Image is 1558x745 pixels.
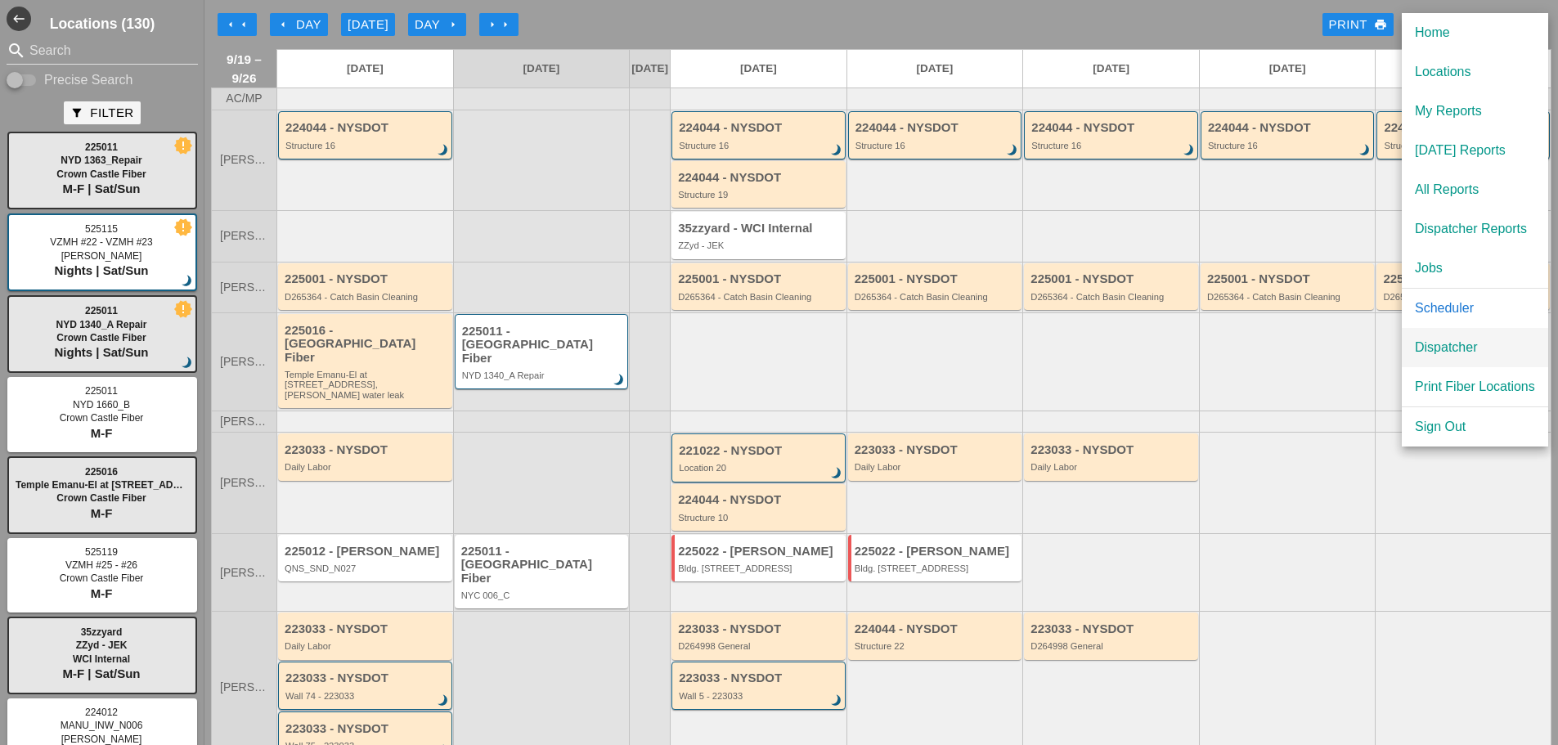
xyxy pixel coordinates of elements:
div: 223033 - NYSDOT [285,722,447,736]
div: [DATE] [348,16,388,34]
a: [DATE] [1023,50,1199,88]
a: Dispatcher Reports [1402,209,1548,249]
div: 224044 - NYSDOT [1208,121,1370,135]
div: Bldg. 130 5th Ave [855,563,1018,573]
a: Scheduler [1402,289,1548,328]
div: 225001 - NYSDOT [1030,272,1194,286]
span: MANU_INW_N006 [61,720,143,731]
span: Nights | Sat/Sun [54,345,148,359]
a: [DATE] [1200,50,1376,88]
i: arrow_left [276,18,290,31]
input: Search [29,38,175,64]
i: new_releases [176,220,191,235]
span: 224012 [85,707,118,718]
div: Structure 16 [855,141,1017,150]
span: 225016 [85,466,118,478]
span: [PERSON_NAME] [220,281,268,294]
i: brightness_3 [1180,141,1198,159]
div: Dispatcher [1415,338,1535,357]
i: brightness_3 [1003,141,1021,159]
a: Locations [1402,52,1548,92]
div: 223033 - NYSDOT [1030,622,1194,636]
i: arrow_right [499,18,512,31]
div: Structure 16 [679,141,841,150]
span: [PERSON_NAME] [220,567,268,579]
i: brightness_3 [828,465,846,482]
div: 225001 - NYSDOT [1383,272,1546,286]
button: Day [270,13,328,36]
i: brightness_3 [828,141,846,159]
div: Daily Labor [855,462,1018,472]
span: M-F | Sat/Sun [62,182,140,195]
div: [DATE] Reports [1415,141,1535,160]
i: brightness_3 [1357,141,1375,159]
span: NYD 1340_A Repair [56,319,147,330]
div: 224044 - NYSDOT [679,121,841,135]
div: Daily Labor [285,641,448,651]
div: All Reports [1415,180,1535,200]
a: [DATE] [454,50,630,88]
i: brightness_3 [434,141,452,159]
span: 525119 [85,546,118,558]
div: 35zzyard - WCI Internal [678,222,842,236]
span: Nights | Sat/Sun [54,263,148,277]
div: 223033 - NYSDOT [1030,443,1194,457]
div: Day [415,16,460,34]
div: Structure 22 [855,641,1018,651]
button: Move Ahead 1 Week [479,13,519,36]
span: Temple Emanu-El at [STREET_ADDRESS], [PERSON_NAME] water leak [16,479,348,491]
div: Structure 10 [678,513,842,523]
div: 223033 - NYSDOT [679,671,841,685]
div: D265364 - Catch Basin Cleaning [1383,292,1546,302]
a: Print [1322,13,1394,36]
div: D264998 General [1030,641,1194,651]
span: Crown Castle Fiber [56,332,146,343]
div: 225022 - [PERSON_NAME] [855,545,1018,559]
div: D265364 - Catch Basin Cleaning [855,292,1018,302]
a: Home [1402,13,1548,52]
a: Dispatcher [1402,328,1548,367]
div: QNS_SND_N027 [285,563,448,573]
div: 223033 - NYSDOT [285,622,448,636]
div: 224044 - NYSDOT [855,622,1018,636]
div: Filter [70,104,133,123]
div: 223033 - NYSDOT [285,443,448,457]
i: search [7,41,26,61]
div: D265364 - Catch Basin Cleaning [678,292,842,302]
div: 223033 - NYSDOT [855,443,1018,457]
button: Filter [64,101,140,124]
span: [PERSON_NAME] [61,734,142,745]
div: ZZyd - JEK [678,240,842,250]
div: Structure 16 [285,141,447,150]
div: Wall 5 - 223033 [679,691,841,701]
div: Dispatcher Reports [1415,219,1535,239]
div: 224044 - NYSDOT [1384,121,1545,135]
span: Crown Castle Fiber [60,572,144,584]
span: Crown Castle Fiber [56,492,146,504]
i: filter_alt [70,106,83,119]
div: D265364 - Catch Basin Cleaning [1207,292,1371,302]
a: My Reports [1402,92,1548,131]
div: Daily Labor [1030,462,1194,472]
div: NYC 006_C [461,590,625,600]
div: 224044 - NYSDOT [1031,121,1193,135]
i: brightness_3 [610,371,628,389]
div: 225011 - [GEOGRAPHIC_DATA] Fiber [462,325,624,366]
div: Enable Precise search to match search terms exactly. [7,70,198,90]
div: Jobs [1415,258,1535,278]
button: Shrink Sidebar [7,7,31,31]
div: 224044 - NYSDOT [855,121,1017,135]
span: 35zzyard [81,626,123,638]
div: Home [1415,23,1535,43]
a: [DATE] [630,50,670,88]
span: NYD 1363_Repair [61,155,141,166]
i: brightness_3 [178,354,196,372]
div: 225001 - NYSDOT [678,272,842,286]
span: M-F [91,506,113,520]
span: VZMH #22 - VZMH #23 [50,236,152,248]
i: print [1374,18,1387,31]
div: 225012 - [PERSON_NAME] [285,545,448,559]
i: west [7,7,31,31]
a: [DATE] [1376,50,1551,88]
div: 225022 - [PERSON_NAME] [678,545,842,559]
